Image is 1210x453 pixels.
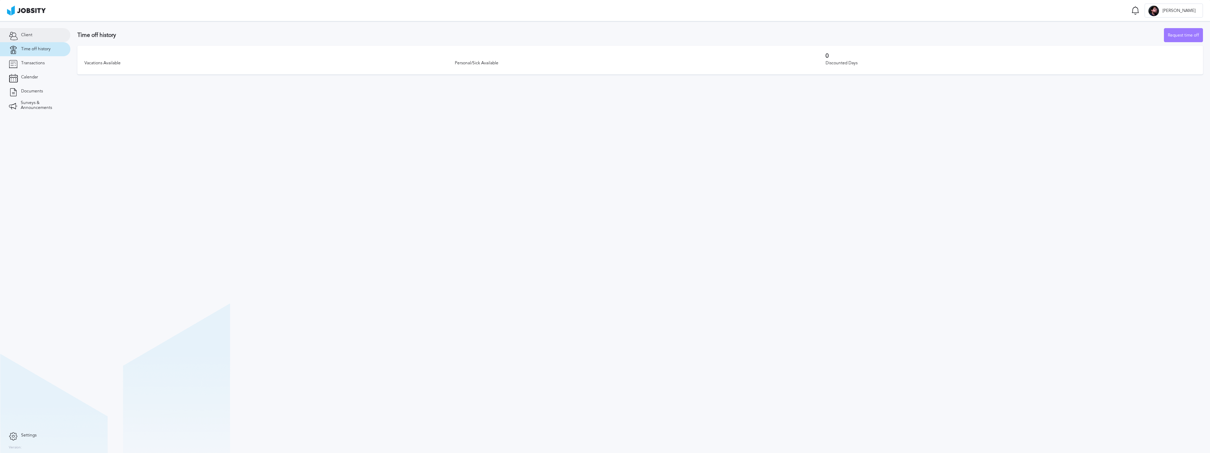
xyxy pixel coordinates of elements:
button: R[PERSON_NAME] [1145,4,1203,18]
span: Settings [21,433,37,438]
div: R [1148,6,1159,16]
span: Documents [21,89,43,94]
button: Request time off [1164,28,1203,42]
div: Vacations Available [84,61,455,66]
label: Version: [9,446,22,450]
img: ab4bad089aa723f57921c736e9817d99.png [7,6,46,15]
span: Time off history [21,47,51,52]
div: Personal/Sick Available [455,61,825,66]
span: [PERSON_NAME] [1159,8,1199,13]
div: Request time off [1164,28,1203,43]
h3: Time off history [77,32,1164,38]
div: Discounted Days [826,61,1196,66]
span: Calendar [21,75,38,80]
span: Surveys & Announcements [21,101,62,110]
span: Transactions [21,61,45,66]
span: Client [21,33,32,38]
h3: 0 [826,53,1196,59]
